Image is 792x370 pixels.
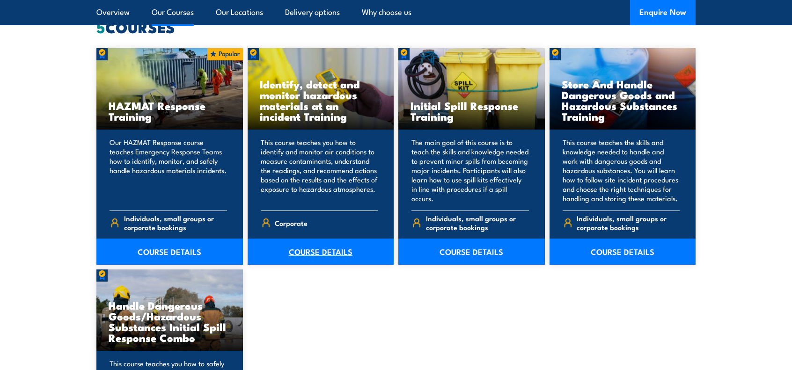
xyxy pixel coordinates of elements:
p: This course teaches you how to identify and monitor air conditions to measure contaminants, under... [261,138,378,203]
p: The main goal of this course is to teach the skills and knowledge needed to prevent minor spills ... [411,138,529,203]
strong: 5 [96,15,105,38]
span: Individuals, small groups or corporate bookings [426,214,529,232]
span: Individuals, small groups or corporate bookings [577,214,680,232]
h3: HAZMAT Response Training [109,100,231,122]
h3: Identify, detect and monitor hazardous materials at an incident Training [260,79,382,122]
h3: Initial Spill Response Training [411,100,533,122]
p: Our HAZMAT Response course teaches Emergency Response Teams how to identify, monitor, and safely ... [110,138,227,203]
p: This course teaches the skills and knowledge needed to handle and work with dangerous goods and h... [563,138,680,203]
a: COURSE DETAILS [248,239,394,265]
span: Individuals, small groups or corporate bookings [124,214,227,232]
a: COURSE DETAILS [96,239,243,265]
span: Corporate [275,216,308,230]
a: COURSE DETAILS [550,239,696,265]
h2: COURSES [96,20,696,33]
h3: Store And Handle Dangerous Goods and Hazardous Substances Training [562,79,684,122]
h3: Handle Dangerous Goods/Hazardous Substances Initial Spill Response Combo [109,300,231,343]
a: COURSE DETAILS [398,239,545,265]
